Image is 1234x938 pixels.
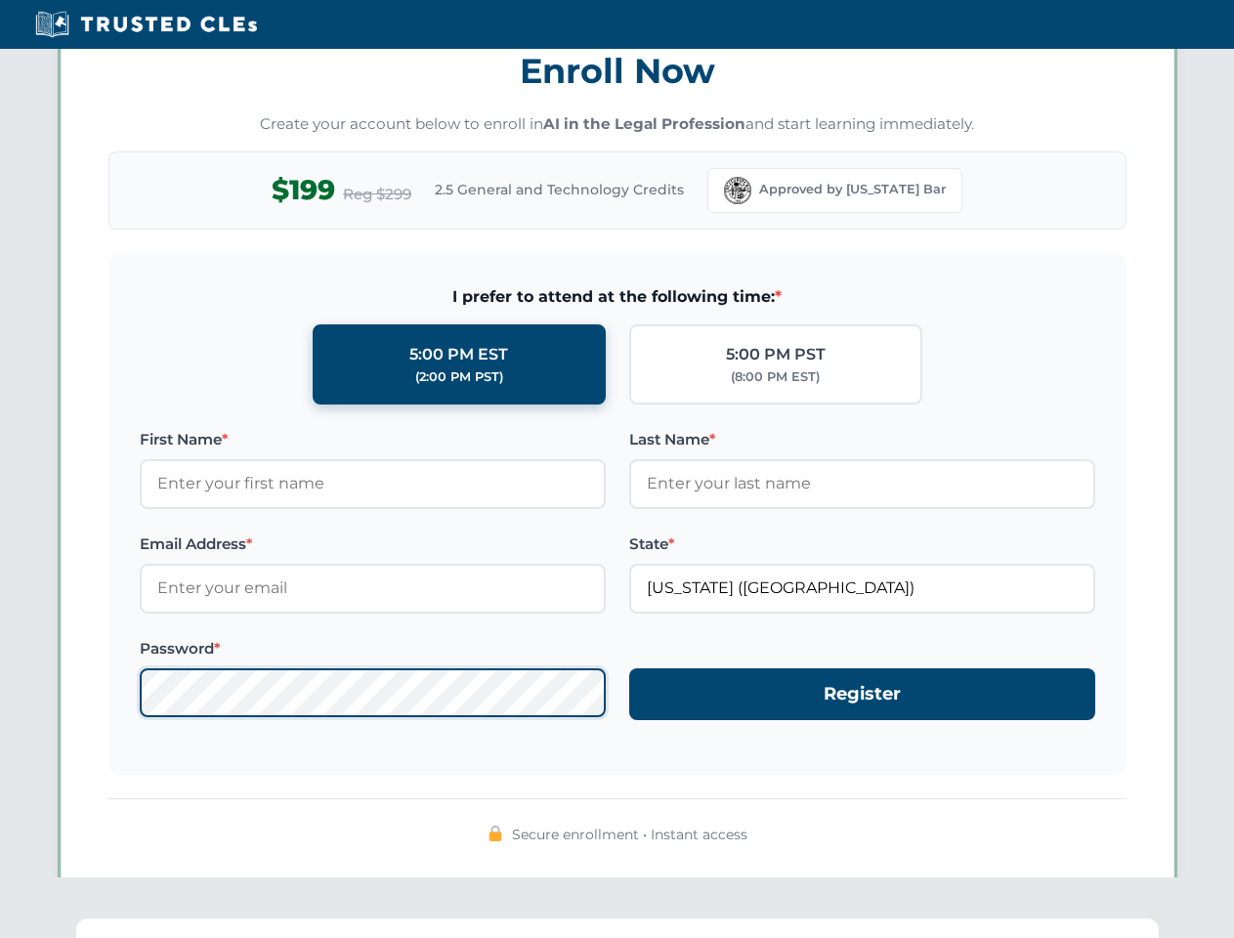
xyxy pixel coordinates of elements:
[629,533,1095,556] label: State
[435,179,684,200] span: 2.5 General and Technology Credits
[724,177,751,204] img: Florida Bar
[512,824,747,845] span: Secure enrollment • Instant access
[343,183,411,206] span: Reg $299
[731,367,820,387] div: (8:00 PM EST)
[272,168,335,212] span: $199
[140,533,606,556] label: Email Address
[415,367,503,387] div: (2:00 PM PST)
[140,428,606,451] label: First Name
[629,668,1095,720] button: Register
[140,637,606,661] label: Password
[629,428,1095,451] label: Last Name
[140,284,1095,310] span: I prefer to attend at the following time:
[108,40,1127,102] h3: Enroll Now
[543,114,745,133] strong: AI in the Legal Profession
[140,459,606,508] input: Enter your first name
[629,459,1095,508] input: Enter your last name
[108,113,1127,136] p: Create your account below to enroll in and start learning immediately.
[726,342,826,367] div: 5:00 PM PST
[488,826,503,841] img: 🔒
[409,342,508,367] div: 5:00 PM EST
[759,180,946,199] span: Approved by [US_STATE] Bar
[629,564,1095,613] input: Florida (FL)
[29,10,263,39] img: Trusted CLEs
[140,564,606,613] input: Enter your email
